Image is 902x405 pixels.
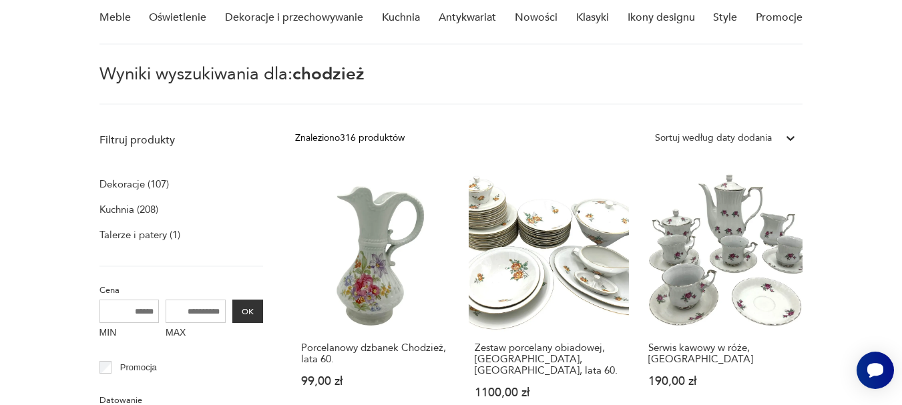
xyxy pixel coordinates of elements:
h3: Zestaw porcelany obiadowej, [GEOGRAPHIC_DATA], [GEOGRAPHIC_DATA], lata 60. [475,342,623,376]
p: Wyniki wyszukiwania dla: [99,66,803,105]
label: MIN [99,323,160,344]
p: Cena [99,283,263,298]
div: Znaleziono 316 produktów [295,131,405,145]
label: MAX [166,323,226,344]
p: 99,00 zł [301,376,449,387]
button: OK [232,300,263,323]
p: Promocja [120,360,157,375]
p: 190,00 zł [648,376,797,387]
iframe: Smartsupp widget button [857,352,894,389]
h3: Serwis kawowy w róże, [GEOGRAPHIC_DATA] [648,342,797,365]
div: Sortuj według daty dodania [655,131,772,145]
p: 1100,00 zł [475,387,623,398]
a: Talerze i patery (1) [99,226,180,244]
p: Filtruj produkty [99,133,263,147]
a: Kuchnia (208) [99,200,158,219]
h3: Porcelanowy dzbanek Chodzież, lata 60. [301,342,449,365]
a: Dekoracje (107) [99,175,169,193]
span: chodzież [292,62,365,86]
